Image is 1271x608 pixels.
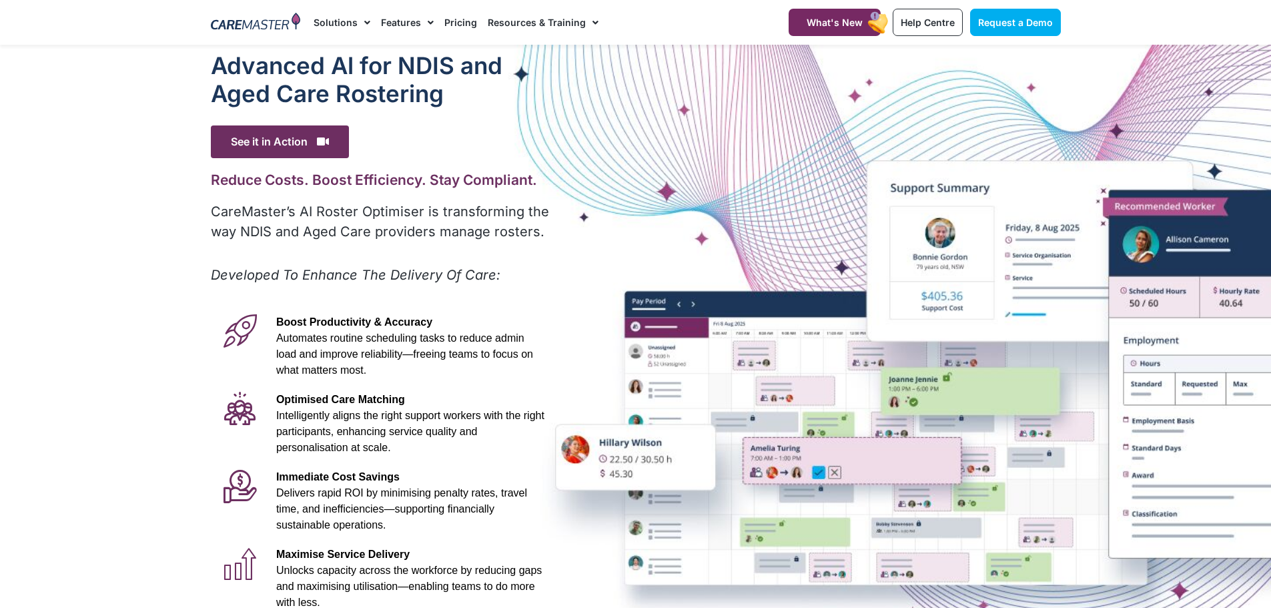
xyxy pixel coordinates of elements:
[276,549,410,560] span: Maximise Service Delivery
[211,172,552,188] h2: Reduce Costs. Boost Efficiency. Stay Compliant.
[276,316,432,328] span: Boost Productivity & Accuracy
[211,51,552,107] h1: Advanced Al for NDIS and Aged Care Rostering
[211,125,349,158] span: See it in Action
[276,410,544,453] span: Intelligently aligns the right support workers with the right participants, enhancing service qua...
[276,565,542,608] span: Unlocks capacity across the workforce by reducing gaps and maximising utilisation—enabling teams ...
[211,13,301,33] img: CareMaster Logo
[211,267,500,283] em: Developed To Enhance The Delivery Of Care:
[893,9,963,36] a: Help Centre
[276,332,533,376] span: Automates routine scheduling tasks to reduce admin load and improve reliability—freeing teams to ...
[901,17,955,28] span: Help Centre
[970,9,1061,36] a: Request a Demo
[789,9,881,36] a: What's New
[211,202,552,242] p: CareMaster’s AI Roster Optimiser is transforming the way NDIS and Aged Care providers manage rost...
[978,17,1053,28] span: Request a Demo
[276,471,400,483] span: Immediate Cost Savings
[807,17,863,28] span: What's New
[276,487,527,531] span: Delivers rapid ROI by minimising penalty rates, travel time, and inefficiencies—supporting financ...
[276,394,405,405] span: Optimised Care Matching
